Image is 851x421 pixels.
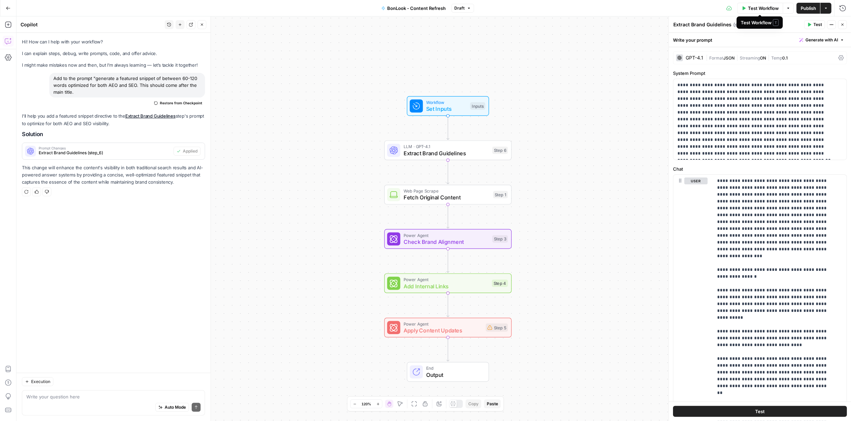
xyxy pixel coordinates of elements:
[160,100,202,106] span: Restore from Checkpoint
[673,166,847,172] label: Chat
[782,55,788,61] span: 0.1
[673,406,847,417] button: Test
[361,401,371,407] span: 120%
[22,131,205,137] h2: Solution
[760,55,766,61] span: ON
[470,102,485,110] div: Inputs
[755,408,765,415] span: Test
[486,324,508,332] div: Step 5
[737,3,783,14] button: Test Workflow
[426,105,467,113] span: Set Inputs
[39,146,171,150] span: Prompt Changes
[748,5,779,12] span: Test Workflow
[22,113,205,127] p: I'll help you add a featured snippet directive to the step's prompt to optimize for both AEO and ...
[384,185,512,205] div: Web Page ScrapeFetch Original ContentStep 1
[426,99,467,106] span: Workflow
[804,20,825,29] button: Test
[377,3,450,14] button: BonLook - Content Refresh
[11,11,16,16] img: logo_orange.svg
[492,280,508,287] div: Step 4
[384,318,512,338] div: Power AgentApply Content UpdatesStep 5
[384,141,512,160] div: LLM · GPT-4.1Extract Brand GuidelinesStep 6
[384,229,512,249] div: Power AgentCheck Brand AlignmentStep 3
[492,147,508,154] div: Step 6
[21,21,163,28] div: Copilot
[669,33,851,47] div: Write your prompt
[452,4,474,13] button: Draft
[69,40,75,45] img: tab_keywords_by_traffic_grey.svg
[684,177,708,184] button: user
[487,401,498,407] span: Paste
[404,149,489,157] span: Extract Brand Guidelines
[673,21,732,28] textarea: Extract Brand Guidelines
[404,194,490,202] span: Fetch Original Content
[735,54,740,61] span: |
[447,338,449,361] g: Edge from step_5 to end
[125,113,176,119] a: Extract Brand Guidelines
[49,73,205,97] div: Add to the prompt "generate a featured snippet of between 60-120 words optimized for both AEO and...
[404,276,488,283] span: Power Agent
[455,5,465,11] span: Draft
[709,55,723,61] span: Format
[77,40,113,45] div: Keywords by Traffic
[404,232,489,238] span: Power Agent
[404,321,482,327] span: Power Agent
[22,50,205,57] p: I can explain steps, debug, write prompts, code, and offer advice.
[797,3,820,14] button: Publish
[426,365,482,371] span: End
[388,5,446,12] span: BonLook - Content Refresh
[426,371,482,379] span: Output
[733,21,752,28] span: ( step_6 )
[384,96,512,116] div: WorkflowSet InputsInputs
[22,164,205,186] p: This change will enhance the content's visibility in both traditional search results and AI-power...
[39,150,171,156] span: Extract Brand Guidelines (step_6)
[686,55,703,60] div: GPT-4.1
[22,62,205,69] p: I might make mistakes now and then, but I’m always learning — let’s tackle it together!
[466,399,481,408] button: Copy
[404,238,489,246] span: Check Brand Alignment
[797,36,847,44] button: Generate with AI
[706,54,709,61] span: |
[174,147,201,156] button: Applied
[766,54,771,61] span: |
[22,377,53,386] button: Execution
[493,191,508,198] div: Step 1
[19,11,34,16] div: v 4.0.25
[31,379,50,385] span: Execution
[740,55,760,61] span: Streaming
[447,249,449,273] g: Edge from step_3 to step_4
[384,362,512,382] div: EndOutput
[484,399,501,408] button: Paste
[404,188,490,194] span: Web Page Scrape
[468,401,479,407] span: Copy
[771,55,782,61] span: Temp
[404,326,482,334] span: Apply Content Updates
[447,205,449,228] g: Edge from step_1 to step_3
[801,5,816,12] span: Publish
[18,18,75,23] div: Domain: [DOMAIN_NAME]
[492,235,508,243] div: Step 3
[155,403,189,412] button: Auto Mode
[22,38,205,45] p: Hi! How can I help with your workflow?
[384,274,512,293] div: Power AgentAdd Internal LinksStep 4
[27,40,61,45] div: Domain Overview
[447,160,449,184] g: Edge from step_6 to step_1
[805,37,838,43] span: Generate with AI
[20,40,25,45] img: tab_domain_overview_orange.svg
[723,55,735,61] span: JSON
[447,116,449,140] g: Edge from start to step_6
[404,143,489,150] span: LLM · GPT-4.1
[151,99,205,107] button: Restore from Checkpoint
[183,148,198,154] span: Applied
[447,293,449,317] g: Edge from step_4 to step_5
[404,282,488,290] span: Add Internal Links
[11,18,16,23] img: website_grey.svg
[165,404,186,410] span: Auto Mode
[673,70,847,77] label: System Prompt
